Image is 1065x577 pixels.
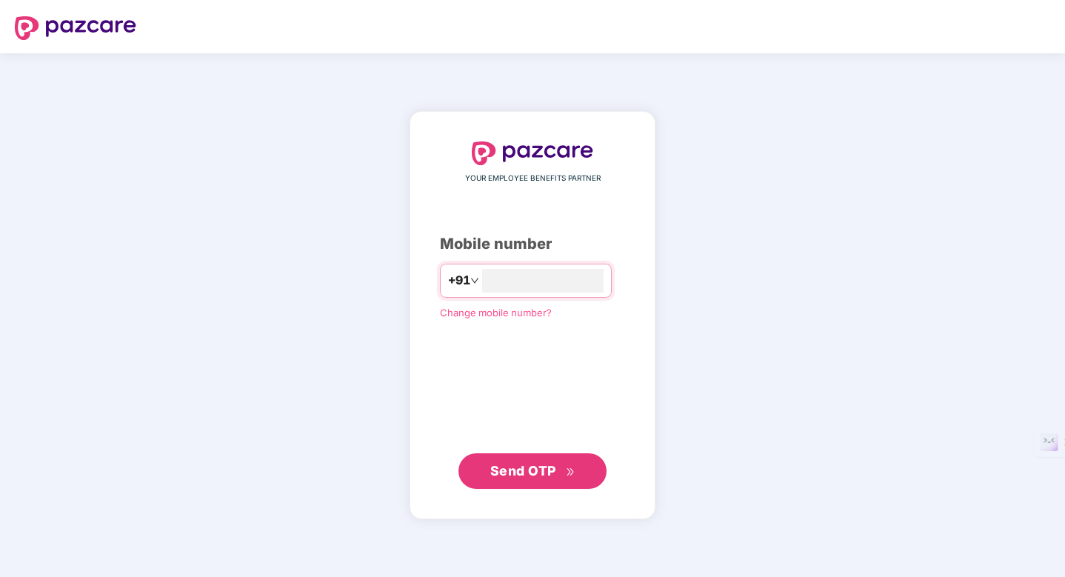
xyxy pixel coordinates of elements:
[15,16,136,40] img: logo
[440,307,552,318] a: Change mobile number?
[448,271,470,290] span: +91
[472,141,593,165] img: logo
[465,173,601,184] span: YOUR EMPLOYEE BENEFITS PARTNER
[566,467,575,477] span: double-right
[440,233,625,256] div: Mobile number
[490,463,556,478] span: Send OTP
[458,453,607,489] button: Send OTPdouble-right
[470,276,479,285] span: down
